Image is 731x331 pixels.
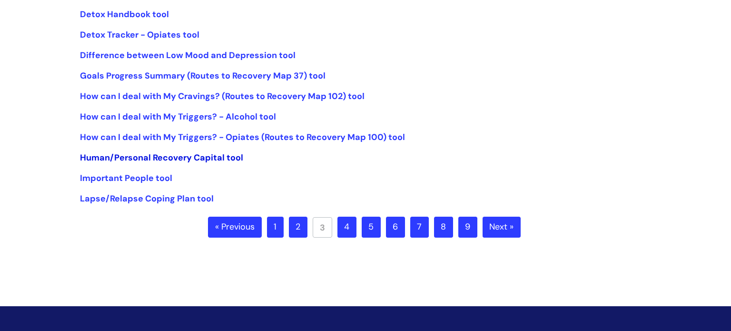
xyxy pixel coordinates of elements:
[208,217,262,238] a: « Previous
[267,217,284,238] a: 1
[80,193,214,204] a: Lapse/Relapse Coping Plan tool
[80,90,365,102] a: How can I deal with My Cravings? (Routes to Recovery Map 102) tool
[337,217,356,238] a: 4
[80,29,199,40] a: Detox Tracker - Opiates tool
[80,9,169,20] a: Detox Handbook tool
[386,217,405,238] a: 6
[80,131,405,143] a: How can I deal with My Triggers? - Opiates (Routes to Recovery Map 100) tool
[458,217,477,238] a: 9
[80,50,296,61] a: Difference between Low Mood and Depression tool
[80,172,172,184] a: Important People tool
[483,217,521,238] a: Next »
[80,70,326,81] a: Goals Progress Summary (Routes to Recovery Map 37) tool
[80,111,276,122] a: How can I deal with My Triggers? - Alcohol tool
[434,217,453,238] a: 8
[313,217,332,238] a: 3
[289,217,307,238] a: 2
[80,152,243,163] a: Human/Personal Recovery Capital tool
[362,217,381,238] a: 5
[410,217,429,238] a: 7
